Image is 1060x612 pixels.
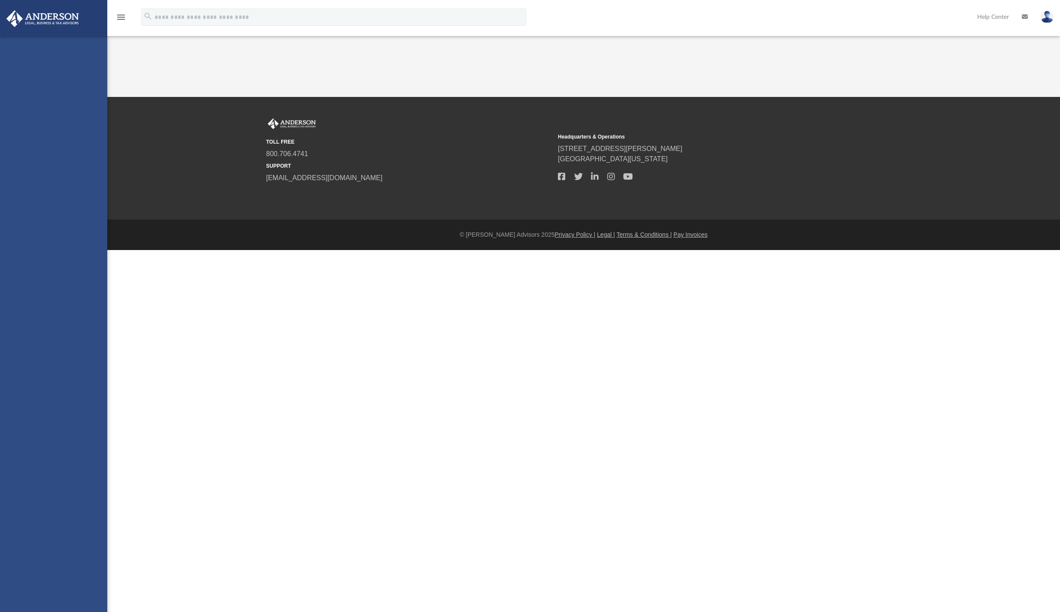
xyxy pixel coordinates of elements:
[558,133,844,141] small: Headquarters & Operations
[617,231,672,238] a: Terms & Conditions |
[673,231,707,238] a: Pay Invoices
[4,10,82,27] img: Anderson Advisors Platinum Portal
[266,150,308,157] a: 800.706.4741
[1041,11,1054,23] img: User Pic
[107,230,1060,239] div: © [PERSON_NAME] Advisors 2025
[558,145,682,152] a: [STREET_ADDRESS][PERSON_NAME]
[555,231,596,238] a: Privacy Policy |
[266,138,552,146] small: TOLL FREE
[143,12,153,21] i: search
[558,155,668,163] a: [GEOGRAPHIC_DATA][US_STATE]
[116,12,126,22] i: menu
[266,174,382,181] a: [EMAIL_ADDRESS][DOMAIN_NAME]
[116,16,126,22] a: menu
[266,118,318,130] img: Anderson Advisors Platinum Portal
[266,162,552,170] small: SUPPORT
[597,231,615,238] a: Legal |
